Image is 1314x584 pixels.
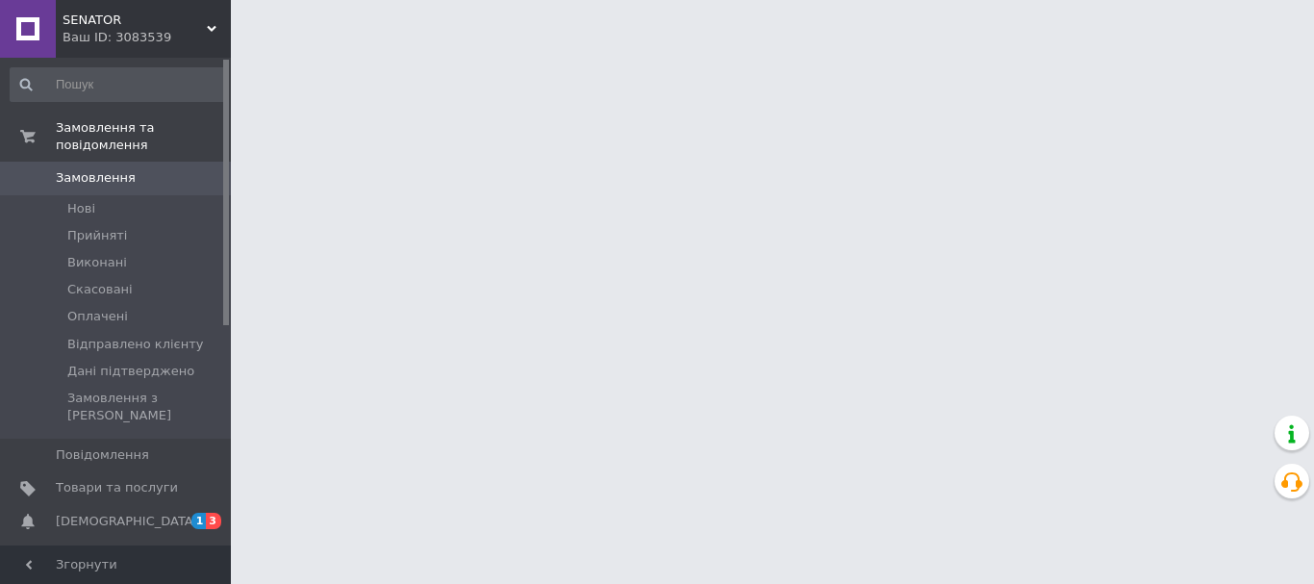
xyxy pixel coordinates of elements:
[67,281,133,298] span: Скасовані
[67,390,225,424] span: Замовлення з [PERSON_NAME]
[56,513,198,530] span: [DEMOGRAPHIC_DATA]
[67,227,127,244] span: Прийняті
[63,29,231,46] div: Ваш ID: 3083539
[63,12,207,29] span: SENATOR
[67,363,194,380] span: Дані підтверджено
[67,200,95,217] span: Нові
[191,513,207,529] span: 1
[56,479,178,496] span: Товари та послуги
[206,513,221,529] span: 3
[10,67,227,102] input: Пошук
[56,119,231,154] span: Замовлення та повідомлення
[67,336,203,353] span: Відправлено клієнту
[56,446,149,464] span: Повідомлення
[67,308,128,325] span: Оплачені
[56,169,136,187] span: Замовлення
[67,254,127,271] span: Виконані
